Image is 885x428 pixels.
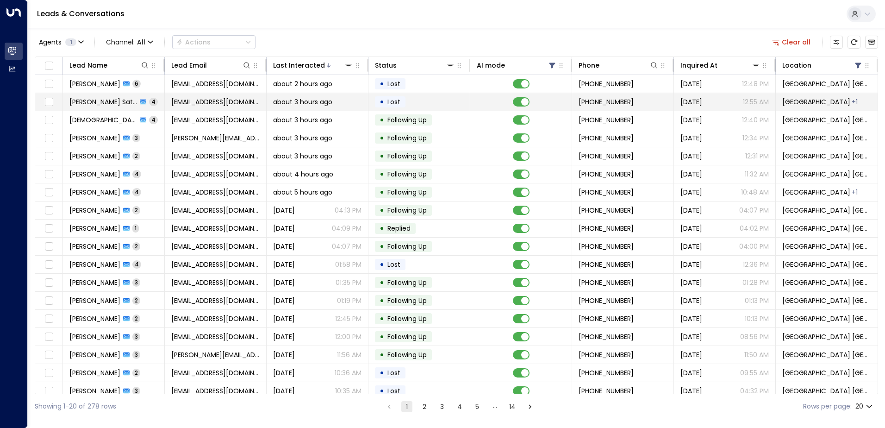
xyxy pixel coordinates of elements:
[579,224,634,233] span: +447429936242
[132,351,140,359] span: 3
[387,115,427,125] span: Following Up
[335,386,361,396] p: 10:35 AM
[171,97,260,107] span: aroonrock@gmail.com
[35,402,116,411] div: Showing 1-20 of 278 rows
[745,314,769,323] p: 10:13 PM
[680,278,702,287] span: Sep 19, 2025
[782,224,871,233] span: Space Station Castle Bromwich
[69,79,120,88] span: Helen Rosen
[579,206,634,215] span: +447983872967
[579,386,634,396] span: +447788378359
[782,188,850,197] span: Space Station Stirchley
[43,169,55,180] span: Toggle select row
[380,130,384,146] div: •
[335,314,361,323] p: 12:45 PM
[745,170,769,179] p: 11:32 AM
[477,60,557,71] div: AI mode
[524,401,536,412] button: Go to next page
[132,206,140,214] span: 2
[273,60,325,71] div: Last Interacted
[69,60,150,71] div: Lead Name
[782,350,871,359] span: Space Station Castle Bromwich
[380,148,384,164] div: •
[273,278,295,287] span: Yesterday
[149,98,158,106] span: 4
[579,60,659,71] div: Phone
[171,151,260,161] span: rohanlonpro@aol.com
[387,170,427,179] span: Following Up
[171,278,260,287] span: Dream2creativity@outlook.com
[171,79,260,88] span: h4helen@hotmail.co.uk
[782,296,871,305] span: Space Station Castle Bromwich
[742,115,769,125] p: 12:40 PM
[852,97,858,107] div: Space Station Castle Bromwich
[273,206,295,215] span: Yesterday
[43,187,55,198] span: Toggle select row
[680,79,702,88] span: Aug 01, 2025
[336,278,361,287] p: 01:35 PM
[171,242,260,251] span: aprilkennedy96@outlook.com
[273,97,332,107] span: about 3 hours ago
[171,115,260,125] span: muzstar@hotmail.co.uk
[171,206,260,215] span: gemmahammond@hotmail.co.uk
[43,331,55,343] span: Toggle select row
[375,60,397,71] div: Status
[273,386,295,396] span: Yesterday
[782,60,811,71] div: Location
[273,151,332,161] span: about 3 hours ago
[43,96,55,108] span: Toggle select row
[37,8,125,19] a: Leads & Conversations
[132,315,140,322] span: 2
[579,60,599,71] div: Phone
[43,385,55,397] span: Toggle select row
[132,242,140,250] span: 2
[171,260,260,269] span: joolsrose@yahoo.co.uk
[740,386,769,396] p: 04:32 PM
[69,60,107,71] div: Lead Name
[171,170,260,179] span: vincsmith95@gmail.com
[680,296,702,305] span: Sep 22, 2025
[43,78,55,90] span: Toggle select row
[132,333,140,340] span: 3
[782,332,871,341] span: Space Station Castle Bromwich
[680,386,702,396] span: Sep 18, 2025
[132,387,140,395] span: 3
[680,350,702,359] span: Sep 19, 2025
[387,206,427,215] span: Following Up
[782,368,871,378] span: Space Station Castle Bromwich
[273,368,295,378] span: Yesterday
[132,260,141,268] span: 4
[337,296,361,305] p: 01:19 PM
[273,133,332,143] span: about 3 hours ago
[43,367,55,379] span: Toggle select row
[43,60,55,72] span: Toggle select all
[387,296,427,305] span: Following Up
[335,260,361,269] p: 01:58 PM
[680,151,702,161] span: Yesterday
[387,188,427,197] span: Following Up
[387,151,427,161] span: Following Up
[132,170,141,178] span: 4
[380,76,384,92] div: •
[69,314,120,323] span: L Ward
[680,332,702,341] span: Sep 18, 2025
[132,296,140,304] span: 2
[43,295,55,307] span: Toggle select row
[69,115,137,125] span: Muslim Somani
[680,60,717,71] div: Inquired At
[69,386,120,396] span: Leon Wood
[387,332,427,341] span: Following Up
[43,205,55,216] span: Toggle select row
[69,188,120,197] span: Mark Taylor
[579,296,634,305] span: +447713413118
[680,314,702,323] span: Sep 21, 2025
[742,278,769,287] p: 01:28 PM
[43,114,55,126] span: Toggle select row
[741,188,769,197] p: 10:48 AM
[149,116,158,124] span: 4
[579,350,634,359] span: +447796031464
[387,97,400,107] span: Lost
[387,278,427,287] span: Following Up
[579,278,634,287] span: +447719922120
[132,224,139,232] span: 1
